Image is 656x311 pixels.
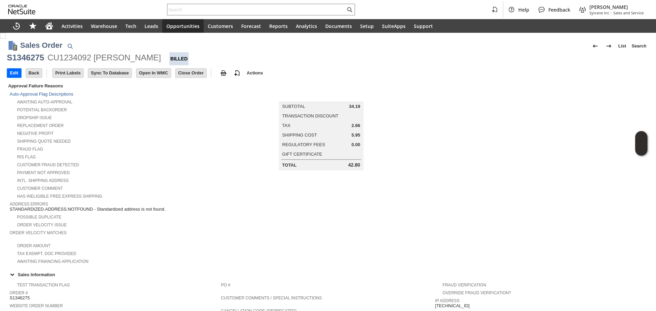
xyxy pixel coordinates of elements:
[349,104,360,109] span: 34.19
[17,123,64,128] a: Replacement Order
[17,131,54,136] a: Negative Profit
[414,23,433,29] span: Support
[41,19,57,33] a: Home
[45,22,53,30] svg: Home
[378,19,410,33] a: SuiteApps
[47,52,161,63] div: CU1234092 [PERSON_NAME]
[57,19,87,33] a: Activities
[352,132,360,138] span: 5.95
[611,10,612,15] span: -
[125,23,136,29] span: Tech
[17,259,88,264] a: Awaiting Financing Application
[613,10,644,15] span: Sales and Service
[17,194,102,199] a: Has Ineligible Free Express Shipping
[282,132,317,138] a: Shipping Cost
[12,22,20,30] svg: Recent Records
[7,52,44,63] div: S1346275
[265,19,292,33] a: Reports
[26,69,42,77] input: Back
[345,5,354,14] svg: Search
[136,69,171,77] input: Open In WMC
[17,147,43,152] a: Fraud Flag
[17,215,61,220] a: Possible Duplicate
[17,162,79,167] a: Customer Fraud Detected
[221,296,322,300] a: Customer Comments / Special Instructions
[7,69,21,77] input: Edit
[348,162,360,168] span: 42.80
[292,19,321,33] a: Analytics
[233,69,241,77] img: add-record.svg
[53,69,83,77] input: Print Labels
[17,108,67,112] a: Potential Backorder
[282,113,339,118] a: Transaction Discount
[17,283,70,287] a: Test Transaction Flag
[8,5,36,14] svg: logo
[17,223,67,227] a: Order Velocity Issue
[17,139,71,144] a: Shipping Quote Needed
[17,170,70,175] a: Payment not approved
[269,23,288,29] span: Reports
[296,23,317,29] span: Analytics
[208,23,233,29] span: Customers
[352,123,360,128] span: 2.66
[591,42,599,50] img: Previous
[17,100,72,104] a: Awaiting Auto-Approval
[616,41,629,52] a: List
[282,142,325,147] a: Regulatory Fees
[518,6,529,13] span: Help
[321,19,356,33] a: Documents
[7,270,649,279] td: Sales Information
[88,69,132,77] input: Sync To Database
[66,42,74,50] img: Quick Find
[10,295,30,301] span: S1346275
[17,243,51,248] a: Order Amount
[589,4,644,10] span: [PERSON_NAME]
[442,283,486,287] a: Fraud Verification
[356,19,378,33] a: Setup
[87,19,121,33] a: Warehouse
[219,69,228,77] img: print.svg
[7,82,218,90] div: Approval Failure Reasons
[352,142,360,147] span: 0.00
[145,23,158,29] span: Leads
[17,115,52,120] a: Dropship Issue
[162,19,204,33] a: Opportunities
[382,23,406,29] span: SuiteApps
[10,202,48,207] a: Address Errors
[166,23,200,29] span: Opportunities
[140,19,162,33] a: Leads
[176,69,206,77] input: Close Order
[589,10,609,15] span: Sylvane Inc
[442,291,511,295] a: Override Fraud Verification?
[7,270,646,279] div: Sales Information
[25,19,41,33] div: Shortcuts
[279,90,364,101] caption: Summary
[282,104,305,109] a: Subtotal
[8,19,25,33] a: Recent Records
[10,303,63,308] a: Website Order Number
[17,251,76,256] a: Tax Exempt. Doc Provided
[17,186,63,191] a: Customer Comment
[10,230,67,235] a: Order Velocity Matches
[237,19,265,33] a: Forecast
[204,19,237,33] a: Customers
[241,23,261,29] span: Forecast
[10,91,73,97] a: Auto-Approval Flag Descriptions
[410,19,437,33] a: Support
[282,152,322,157] a: Gift Certificate
[629,41,649,52] a: Search
[10,207,165,212] span: STANDARDIZED.ADDRESS.NOTFOUND - Standardized address is not found.
[360,23,374,29] span: Setup
[605,42,613,50] img: Next
[20,40,63,51] h1: Sales Order
[325,23,352,29] span: Documents
[282,123,290,128] a: Tax
[635,131,647,156] iframe: Click here to launch Oracle Guided Learning Help Panel
[282,162,297,168] a: Total
[121,19,140,33] a: Tech
[548,6,570,13] span: Feedback
[635,144,647,156] span: Oracle Guided Learning Widget. To move around, please hold and drag
[244,70,266,75] a: Actions
[10,291,28,295] a: Order #
[61,23,83,29] span: Activities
